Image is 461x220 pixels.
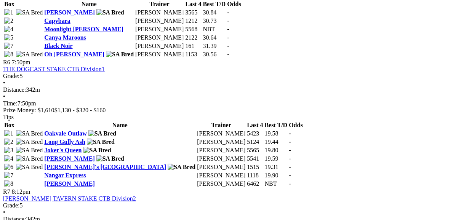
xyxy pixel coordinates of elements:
[16,139,43,145] img: SA Bred
[3,73,458,80] div: 5
[247,130,263,137] td: 5423
[44,121,196,129] th: Name
[4,147,13,154] img: 3
[3,114,14,120] span: Tips
[54,107,106,113] span: $1,130 - $320 - $160
[4,1,14,7] span: Box
[44,34,86,41] a: Canya Maroons
[247,163,263,171] td: 1515
[289,155,291,162] span: -
[3,80,5,86] span: •
[203,42,226,50] td: 31.39
[44,9,94,16] a: [PERSON_NAME]
[4,9,13,16] img: 1
[4,51,13,58] img: 8
[3,188,10,195] span: R7
[264,172,288,179] td: 19.90
[135,0,184,8] th: Trainer
[197,130,246,137] td: [PERSON_NAME]
[44,147,82,153] a: Joker's Queen
[247,147,263,154] td: 5565
[197,121,246,129] th: Trainer
[247,121,263,129] th: Last 4
[247,180,263,188] td: 6462
[3,86,26,93] span: Distance:
[44,18,70,24] a: Capybara
[289,180,291,187] span: -
[3,195,136,202] a: [PERSON_NAME] TAVERN STAKE CTB Division2
[289,164,291,170] span: -
[197,172,246,179] td: [PERSON_NAME]
[4,122,14,128] span: Box
[185,0,202,8] th: Last 4
[44,164,166,170] a: [PERSON_NAME]'s [GEOGRAPHIC_DATA]
[4,155,13,162] img: 4
[4,139,13,145] img: 2
[264,163,288,171] td: 19.31
[197,138,246,146] td: [PERSON_NAME]
[44,172,86,179] a: Nangar Express
[203,9,226,16] td: 30.84
[4,43,13,49] img: 7
[203,26,226,33] td: NBT
[185,17,202,25] td: 1212
[4,34,13,41] img: 5
[44,139,85,145] a: Long Gully Ash
[83,147,111,154] img: SA Bred
[227,26,229,32] span: -
[4,18,13,24] img: 2
[12,188,30,195] span: 8:12pm
[264,155,288,163] td: 19.59
[3,202,20,209] span: Grade:
[3,66,105,72] a: THE DOGCAST STAKE CTB Division1
[247,172,263,179] td: 1118
[289,139,291,145] span: -
[3,93,5,100] span: •
[4,172,13,179] img: 7
[264,147,288,154] td: 19.80
[3,73,20,79] span: Grade:
[264,121,288,129] th: Best T/D
[12,59,30,65] span: 7:50pm
[203,17,226,25] td: 30.73
[135,51,184,58] td: [PERSON_NAME]
[289,130,291,137] span: -
[185,34,202,41] td: 2122
[44,155,94,162] a: [PERSON_NAME]
[227,18,229,24] span: -
[44,51,104,57] a: Oh [PERSON_NAME]
[197,147,246,154] td: [PERSON_NAME]
[16,9,43,16] img: SA Bred
[3,86,458,93] div: 342m
[135,34,184,41] td: [PERSON_NAME]
[16,147,43,154] img: SA Bred
[185,26,202,33] td: 5568
[106,51,134,58] img: SA Bred
[185,51,202,58] td: 1153
[135,17,184,25] td: [PERSON_NAME]
[289,147,291,153] span: -
[264,180,288,188] td: NBT
[3,59,10,65] span: R6
[197,155,246,163] td: [PERSON_NAME]
[289,172,291,179] span: -
[44,0,134,8] th: Name
[203,0,226,8] th: Best T/D
[264,130,288,137] td: 19.58
[44,130,87,137] a: Oakvale Outlaw
[4,164,13,171] img: 6
[4,26,13,33] img: 4
[44,43,72,49] a: Black Noir
[16,130,43,137] img: SA Bred
[44,180,94,187] a: [PERSON_NAME]
[4,130,13,137] img: 1
[168,164,195,171] img: SA Bred
[227,43,229,49] span: -
[87,139,115,145] img: SA Bred
[3,100,458,107] div: 7:50pm
[16,51,43,58] img: SA Bred
[4,180,13,187] img: 8
[197,163,246,171] td: [PERSON_NAME]
[96,9,124,16] img: SA Bred
[16,164,43,171] img: SA Bred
